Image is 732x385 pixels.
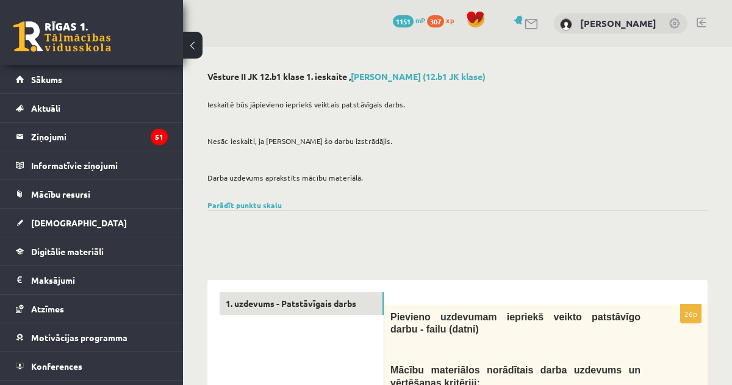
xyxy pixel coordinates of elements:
[31,151,168,179] legend: Informatīvie ziņojumi
[16,209,168,237] a: [DEMOGRAPHIC_DATA]
[31,361,82,372] span: Konferences
[16,65,168,93] a: Sākums
[151,129,168,145] i: 51
[16,295,168,323] a: Atzīmes
[31,217,127,228] span: [DEMOGRAPHIC_DATA]
[580,17,656,29] a: [PERSON_NAME]
[16,151,168,179] a: Informatīvie ziņojumi
[207,172,701,183] p: Darba uzdevums aprakstīts mācību materiālā.
[16,123,168,151] a: Ziņojumi51
[427,15,444,27] span: 307
[207,135,701,146] p: Nesāc ieskaiti, ja [PERSON_NAME] šo darbu izstrādājis.
[31,74,62,85] span: Sākums
[31,123,168,151] legend: Ziņojumi
[31,303,64,314] span: Atzīmes
[16,237,168,265] a: Digitālie materiāli
[16,180,168,208] a: Mācību resursi
[393,15,425,25] a: 1151 mP
[207,71,708,82] h2: Vēsture II JK 12.b1 klase 1. ieskaite ,
[16,352,168,380] a: Konferences
[13,21,111,52] a: Rīgas 1. Tālmācības vidusskola
[31,266,168,294] legend: Maksājumi
[393,15,414,27] span: 1151
[31,189,90,200] span: Mācību resursi
[351,71,486,82] a: [PERSON_NAME] (12.b1 JK klase)
[446,15,454,25] span: xp
[31,332,127,343] span: Motivācijas programma
[390,312,640,335] span: Pievieno uzdevumam iepriekš veikto patstāvīgo darbu - failu (datni)
[16,266,168,294] a: Maksājumi
[560,18,572,31] img: Dāvids Altroks
[220,292,384,315] a: 1. uzdevums - Patstāvīgais darbs
[31,103,60,113] span: Aktuāli
[680,304,701,323] p: 26p
[16,323,168,351] a: Motivācijas programma
[207,200,282,210] a: Parādīt punktu skalu
[31,246,104,257] span: Digitālie materiāli
[415,15,425,25] span: mP
[16,94,168,122] a: Aktuāli
[427,15,460,25] a: 307 xp
[207,99,701,110] p: Ieskaitē būs jāpievieno iepriekš veiktais patstāvīgais darbs.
